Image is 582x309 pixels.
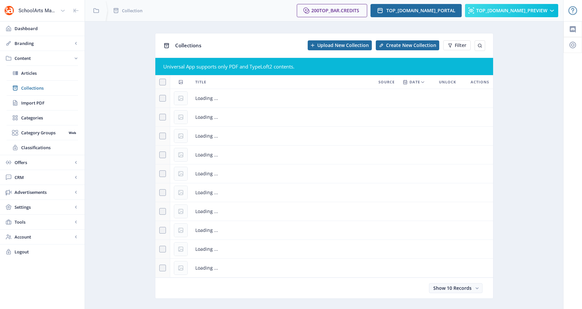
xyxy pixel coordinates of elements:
span: Settings [15,204,73,210]
span: Title [195,78,206,86]
span: Show 10 Records [433,285,472,291]
div: SchoolArts Magazine [19,3,58,18]
button: TOP_[DOMAIN_NAME]_PORTAL [370,4,462,17]
button: Create New Collection [376,40,439,50]
span: TOP_[DOMAIN_NAME]_PORTAL [386,8,455,13]
td: Loading ... [191,89,493,108]
td: Loading ... [191,202,493,221]
span: Source [378,78,395,86]
span: Classifications [21,144,78,151]
button: 200TOP_BAR.CREDITS [297,4,367,17]
td: Loading ... [191,108,493,127]
a: Categories [7,110,78,125]
span: Logout [15,248,79,255]
span: Offers [15,159,73,166]
span: Filter [455,43,466,48]
img: properties.app_icon.png [4,5,15,16]
td: Loading ... [191,221,493,240]
span: Create New Collection [386,43,436,48]
span: Account [15,234,73,240]
span: CRM [15,174,73,181]
span: Branding [15,40,73,47]
span: Advertisements [15,189,73,196]
button: Filter [443,40,471,50]
span: Collections [21,85,78,91]
a: Category GroupsWeb [7,125,78,140]
span: Articles [21,70,78,76]
span: Import PDF [21,100,78,106]
td: Loading ... [191,183,493,202]
a: Articles [7,66,78,80]
a: Import PDF [7,96,78,110]
span: Actions [471,78,489,86]
a: New page [372,40,439,50]
td: Loading ... [191,146,493,164]
a: Collections [7,81,78,95]
span: Content [15,55,73,62]
span: Category Groups [21,129,66,136]
span: Tools [15,219,73,225]
button: TOP_[DOMAIN_NAME]_PREVIEW [465,4,558,17]
td: Loading ... [191,240,493,259]
button: Show 10 Records [429,283,483,293]
span: Dashboard [15,25,79,32]
span: TOP_BAR.CREDITS [319,7,359,14]
app-collection-view: Collections [155,33,493,299]
div: Universal App supports only PDF and TypeLoft2 contents. [163,63,485,70]
a: Classifications [7,140,78,155]
span: Collection [122,7,142,14]
span: TOP_[DOMAIN_NAME]_PREVIEW [476,8,547,13]
span: Unlock [439,78,456,86]
td: Loading ... [191,164,493,183]
td: Loading ... [191,259,493,278]
button: Upload New Collection [308,40,372,50]
td: Loading ... [191,127,493,146]
span: Collections [175,42,201,49]
nb-badge: Web [66,129,78,136]
span: Upload New Collection [317,43,369,48]
span: Date [409,78,420,86]
span: Categories [21,114,78,121]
